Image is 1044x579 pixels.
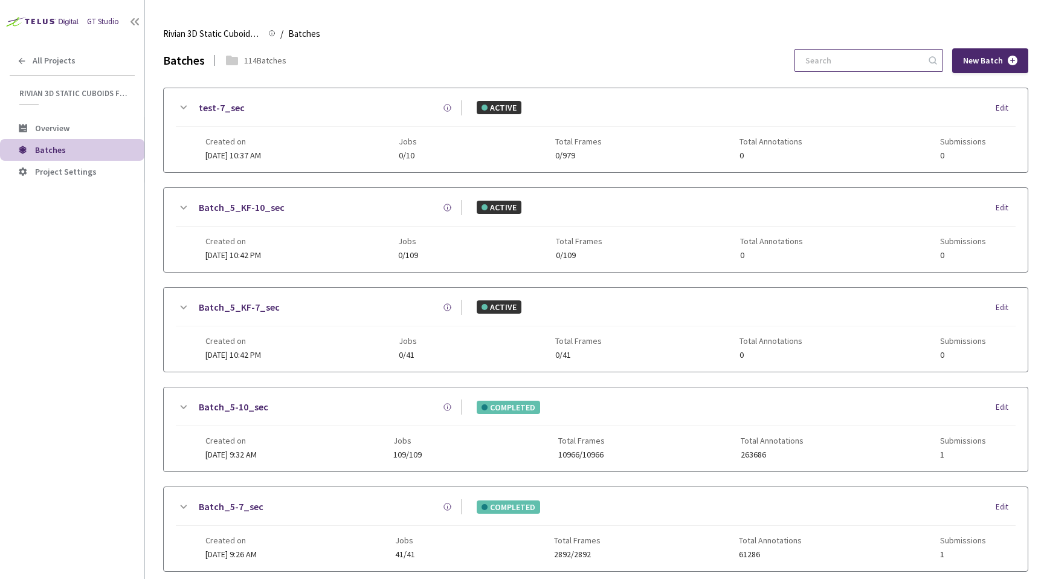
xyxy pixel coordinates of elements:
[739,151,802,160] span: 0
[996,501,1016,513] div: Edit
[477,401,540,414] div: COMPLETED
[205,150,261,161] span: [DATE] 10:37 AM
[199,399,268,415] a: Batch_5-10_sec
[205,549,257,560] span: [DATE] 9:26 AM
[399,151,417,160] span: 0/10
[739,550,802,559] span: 61286
[963,56,1003,66] span: New Batch
[87,16,119,28] div: GT Studio
[163,27,261,41] span: Rivian 3D Static Cuboids fixed[2024-25]
[199,100,245,115] a: test-7_sec
[554,535,601,545] span: Total Frames
[996,102,1016,114] div: Edit
[35,123,69,134] span: Overview
[940,351,986,360] span: 0
[940,151,986,160] span: 0
[205,449,257,460] span: [DATE] 9:32 AM
[199,300,280,315] a: Batch_5_KF-7_sec
[393,436,422,445] span: Jobs
[288,27,320,41] span: Batches
[940,550,986,559] span: 1
[199,499,263,514] a: Batch_5-7_sec
[555,151,602,160] span: 0/979
[395,535,415,545] span: Jobs
[164,288,1028,372] div: Batch_5_KF-7_secACTIVEEditCreated on[DATE] 10:42 PMJobs0/41Total Frames0/41Total Annotations0Subm...
[940,251,986,260] span: 0
[477,201,521,214] div: ACTIVE
[798,50,927,71] input: Search
[556,251,602,260] span: 0/109
[940,236,986,246] span: Submissions
[33,56,76,66] span: All Projects
[35,144,66,155] span: Batches
[393,450,422,459] span: 109/109
[398,251,418,260] span: 0/109
[739,535,802,545] span: Total Annotations
[399,137,417,146] span: Jobs
[205,349,261,360] span: [DATE] 10:42 PM
[740,251,803,260] span: 0
[940,336,986,346] span: Submissions
[996,401,1016,413] div: Edit
[205,336,261,346] span: Created on
[555,336,602,346] span: Total Frames
[940,535,986,545] span: Submissions
[205,436,257,445] span: Created on
[164,88,1028,172] div: test-7_secACTIVEEditCreated on[DATE] 10:37 AMJobs0/10Total Frames0/979Total Annotations0Submissions0
[556,236,602,246] span: Total Frames
[205,236,261,246] span: Created on
[739,137,802,146] span: Total Annotations
[940,450,986,459] span: 1
[554,550,601,559] span: 2892/2892
[477,500,540,514] div: COMPLETED
[163,52,205,70] div: Batches
[164,487,1028,571] div: Batch_5-7_secCOMPLETEDEditCreated on[DATE] 9:26 AMJobs41/41Total Frames2892/2892Total Annotations...
[399,336,417,346] span: Jobs
[558,450,605,459] span: 10966/10966
[740,236,803,246] span: Total Annotations
[996,302,1016,314] div: Edit
[399,351,417,360] span: 0/41
[555,351,602,360] span: 0/41
[164,387,1028,471] div: Batch_5-10_secCOMPLETEDEditCreated on[DATE] 9:32 AMJobs109/109Total Frames10966/10966Total Annota...
[739,351,802,360] span: 0
[205,137,261,146] span: Created on
[19,88,127,99] span: Rivian 3D Static Cuboids fixed[2024-25]
[199,200,285,215] a: Batch_5_KF-10_sec
[205,535,257,545] span: Created on
[940,436,986,445] span: Submissions
[477,101,521,114] div: ACTIVE
[395,550,415,559] span: 41/41
[398,236,418,246] span: Jobs
[164,188,1028,272] div: Batch_5_KF-10_secACTIVEEditCreated on[DATE] 10:42 PMJobs0/109Total Frames0/109Total Annotations0S...
[477,300,521,314] div: ACTIVE
[558,436,605,445] span: Total Frames
[244,54,286,66] div: 114 Batches
[280,27,283,41] li: /
[205,250,261,260] span: [DATE] 10:42 PM
[996,202,1016,214] div: Edit
[555,137,602,146] span: Total Frames
[35,166,97,177] span: Project Settings
[741,436,804,445] span: Total Annotations
[940,137,986,146] span: Submissions
[739,336,802,346] span: Total Annotations
[741,450,804,459] span: 263686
